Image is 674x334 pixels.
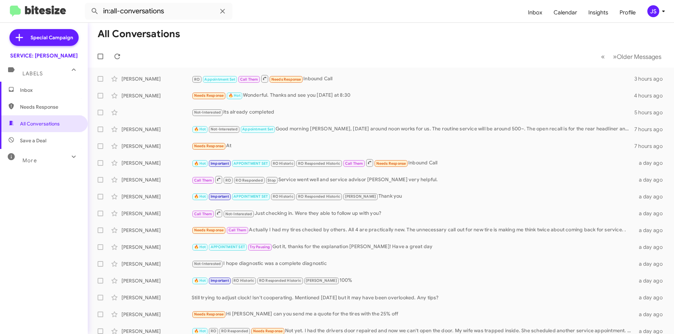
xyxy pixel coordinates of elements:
span: RO [211,329,216,333]
div: a day ago [635,277,668,284]
div: 7 hours ago [634,126,668,133]
div: a day ago [635,260,668,267]
span: RO Historic [233,278,254,283]
span: Older Messages [617,53,661,61]
div: [PERSON_NAME] [121,311,192,318]
div: [PERSON_NAME] [121,159,192,166]
div: a day ago [635,159,668,166]
div: Good morning [PERSON_NAME], [DATE] around noon works for us. The routine service will be around 5... [192,125,634,133]
div: Got it, thanks for the explanation [PERSON_NAME]! Have a great day [192,243,635,251]
span: Important [211,278,229,283]
div: its already completed [192,108,634,116]
div: Actually I had my tires checked by others. All 4 are practically new. The unnecessary call out fo... [192,226,635,234]
span: Important [211,194,229,199]
div: [PERSON_NAME] [121,210,192,217]
span: APPOINTMENT SET [233,194,268,199]
button: JS [641,5,666,17]
span: RO Responded [221,329,248,333]
div: [PERSON_NAME] [121,260,192,267]
div: a day ago [635,227,668,234]
div: 3 hours ago [634,75,668,82]
span: 🔥 Hot [194,278,206,283]
div: a day ago [635,244,668,251]
span: « [601,52,605,61]
span: RO [225,178,231,183]
a: Profile [614,2,641,23]
div: [PERSON_NAME] [121,294,192,301]
div: 100% [192,277,635,285]
div: [PERSON_NAME] [121,176,192,183]
span: Call Them [194,178,212,183]
span: [PERSON_NAME] [345,194,376,199]
button: Next [609,49,666,64]
input: Search [85,3,232,20]
a: Inbox [522,2,548,23]
div: a day ago [635,294,668,301]
button: Previous [597,49,609,64]
span: RO Responded Historic [298,194,340,199]
span: Appointment Set [204,77,235,82]
span: Needs Response [20,103,80,110]
h1: All Conversations [98,28,180,40]
span: Not-Interested [194,261,221,266]
span: Needs Response [194,93,224,98]
span: RO Historic [273,161,293,166]
span: Insights [583,2,614,23]
div: Wonderful. Thanks and see you [DATE] at 8:30 [192,91,634,100]
span: Special Campaign [31,34,73,41]
span: Not-Interested [225,212,252,216]
span: RO Responded Historic [259,278,301,283]
div: [PERSON_NAME] [121,193,192,200]
div: At [192,142,634,150]
span: Not-Interested [194,110,221,115]
div: a day ago [635,176,668,183]
span: Needs Response [194,228,224,232]
span: More [22,157,37,164]
div: [PERSON_NAME] [121,143,192,150]
div: Thank you [192,192,635,200]
span: Call Them [194,212,212,216]
div: Just checking in. Were they able to follow up with you? [192,209,635,218]
span: APPOINTMENT SET [233,161,268,166]
div: 7 hours ago [634,143,668,150]
a: Calendar [548,2,583,23]
span: » [613,52,617,61]
div: [PERSON_NAME] [121,75,192,82]
span: 🔥 Hot [194,329,206,333]
span: RO [194,77,200,82]
span: RO Responded [236,178,263,183]
span: Call Them [240,77,258,82]
span: [PERSON_NAME] [306,278,337,283]
span: All Conversations [20,120,60,127]
div: 5 hours ago [634,109,668,116]
div: a day ago [635,193,668,200]
span: Not-Interested [211,127,238,131]
span: RO Historic [273,194,293,199]
span: Labels [22,70,43,77]
div: [PERSON_NAME] [121,244,192,251]
span: 🔥 Hot [194,194,206,199]
span: Needs Response [194,144,224,148]
span: Save a Deal [20,137,46,144]
span: Call Them [345,161,363,166]
span: Call Them [229,228,247,232]
span: Important [211,161,229,166]
div: [PERSON_NAME] [121,227,192,234]
span: Needs Response [376,161,406,166]
div: Inbound Call [192,74,634,83]
div: Still trying to adjust clock! Isn't cooperating. Mentioned [DATE] but it may have been overlooked... [192,294,635,301]
div: [PERSON_NAME] [121,277,192,284]
div: 4 hours ago [634,92,668,99]
span: RO Responded Historic [298,161,340,166]
span: Needs Response [253,329,283,333]
span: Appointment Set [242,127,273,131]
div: [PERSON_NAME] [121,126,192,133]
div: I hope diagnostic was a complete diagnostic [192,260,635,268]
nav: Page navigation example [597,49,666,64]
span: Needs Response [271,77,301,82]
div: Service went well and service advisor [PERSON_NAME] very helpful. [192,175,635,184]
span: Needs Response [194,312,224,316]
div: [PERSON_NAME] [121,92,192,99]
